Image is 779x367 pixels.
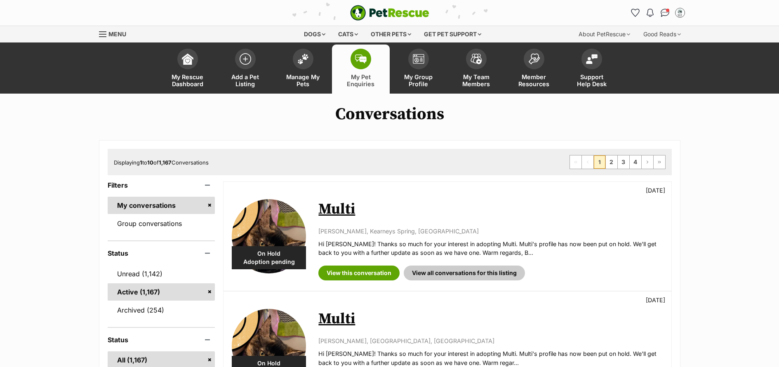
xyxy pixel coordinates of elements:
[332,26,364,42] div: Cats
[350,5,429,21] img: logo-e224e6f780fb5917bec1dbf3a21bbac754714ae5b6737aabdf751b685950b380.svg
[515,73,553,87] span: Member Resources
[400,73,437,87] span: My Group Profile
[355,54,367,64] img: pet-enquiries-icon-7e3ad2cf08bfb03b45e93fb7055b45f3efa6380592205ae92323e6603595dc1f.svg
[108,283,215,301] a: Active (1,167)
[108,181,215,189] header: Filters
[573,73,610,87] span: Support Help Desk
[159,45,217,94] a: My Rescue Dashboard
[365,26,417,42] div: Other pets
[318,266,400,280] a: View this conversation
[629,6,687,19] ul: Account quick links
[297,54,309,64] img: manage-my-pets-icon-02211641906a0b7f246fdf0571729dbe1e7629f14944591b6c1af311fb30b64b.svg
[108,215,215,232] a: Group conversations
[108,249,215,257] header: Status
[232,246,306,269] div: On Hold
[471,54,482,64] img: team-members-icon-5396bd8760b3fe7c0b43da4ab00e1e3bb1a5d9ba89233759b79545d2d3fc5d0d.svg
[318,336,663,345] p: [PERSON_NAME], [GEOGRAPHIC_DATA], [GEOGRAPHIC_DATA]
[618,155,629,169] a: Page 3
[418,26,487,42] div: Get pet support
[570,155,581,169] span: First page
[642,155,653,169] a: Next page
[318,227,663,235] p: [PERSON_NAME], Kearneys Spring, [GEOGRAPHIC_DATA]
[646,296,665,304] p: [DATE]
[638,26,687,42] div: Good Reads
[285,73,322,87] span: Manage My Pets
[99,26,132,41] a: Menu
[298,26,331,42] div: Dogs
[458,73,495,87] span: My Team Members
[563,45,621,94] a: Support Help Desk
[390,45,447,94] a: My Group Profile
[594,155,605,169] span: Page 1
[147,159,153,166] strong: 10
[240,53,251,65] img: add-pet-listing-icon-0afa8454b4691262ce3f59096e99ab1cd57d4a30225e0717b998d2c9b9846f56.svg
[108,31,126,38] span: Menu
[217,45,274,94] a: Add a Pet Listing
[318,310,355,328] a: Multi
[586,54,598,64] img: help-desk-icon-fdf02630f3aa405de69fd3d07c3f3aa587a6932b1a1747fa1d2bba05be0121f9.svg
[447,45,505,94] a: My Team Members
[108,336,215,343] header: Status
[232,199,306,273] img: Multi
[505,45,563,94] a: Member Resources
[108,301,215,319] a: Archived (254)
[232,258,306,266] span: Adoption pending
[108,197,215,214] a: My conversations
[318,200,355,219] a: Multi
[332,45,390,94] a: My Pet Enquiries
[673,6,687,19] button: My account
[227,73,264,87] span: Add a Pet Listing
[644,6,657,19] button: Notifications
[140,159,142,166] strong: 1
[404,266,525,280] a: View all conversations for this listing
[182,53,193,65] img: dashboard-icon-eb2f2d2d3e046f16d808141f083e7271f6b2e854fb5c12c21221c1fb7104beca.svg
[108,265,215,282] a: Unread (1,142)
[114,159,209,166] span: Displaying to of Conversations
[169,73,206,87] span: My Rescue Dashboard
[654,155,665,169] a: Last page
[647,9,653,17] img: notifications-46538b983faf8c2785f20acdc204bb7945ddae34d4c08c2a6579f10ce5e182be.svg
[629,6,642,19] a: Favourites
[274,45,332,94] a: Manage My Pets
[582,155,593,169] span: Previous page
[528,53,540,64] img: member-resources-icon-8e73f808a243e03378d46382f2149f9095a855e16c252ad45f914b54edf8863c.svg
[661,9,669,17] img: chat-41dd97257d64d25036548639549fe6c8038ab92f7586957e7f3b1b290dea8141.svg
[413,54,424,64] img: group-profile-icon-3fa3cf56718a62981997c0bc7e787c4b2cf8bcc04b72c1350f741eb67cf2f40e.svg
[646,186,665,195] p: [DATE]
[659,6,672,19] a: Conversations
[570,155,666,169] nav: Pagination
[573,26,636,42] div: About PetRescue
[159,159,172,166] strong: 1,167
[318,349,663,367] p: Hi [PERSON_NAME]! Thanks so much for your interest in adopting Multi. Multi's profile has now bee...
[676,9,684,17] img: Belle Vie Animal Rescue profile pic
[350,5,429,21] a: PetRescue
[318,240,663,257] p: Hi [PERSON_NAME]! Thanks so much for your interest in adopting Multi. Multi's profile has now bee...
[630,155,641,169] a: Page 4
[606,155,617,169] a: Page 2
[342,73,379,87] span: My Pet Enquiries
